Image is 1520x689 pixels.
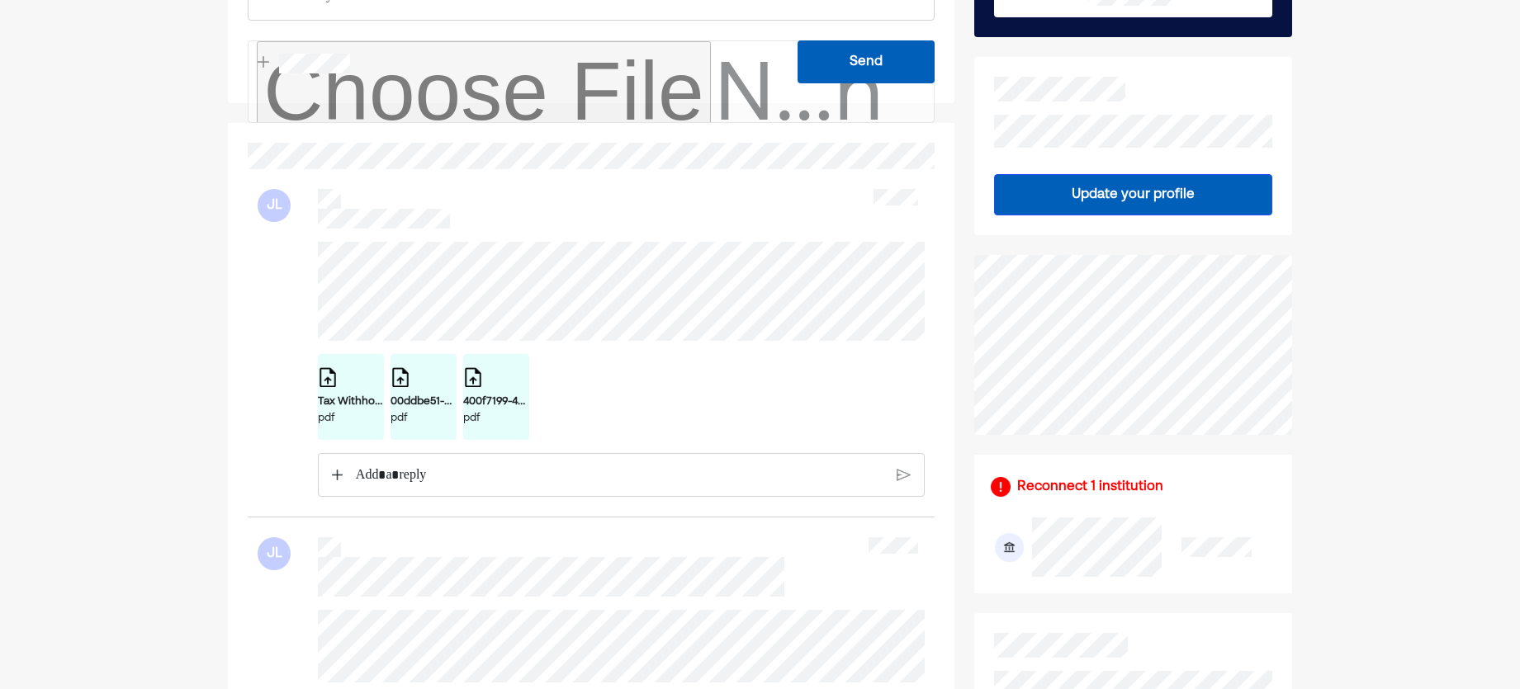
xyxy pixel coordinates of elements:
div: 400f7199-40ce-4bef-8cbf-3a24efe31d4e.pdf [463,394,529,410]
div: JL [258,537,291,570]
div: pdf [318,410,384,427]
div: Reconnect 1 institution [1017,477,1163,497]
button: Send [798,40,935,83]
div: 00ddbe51-d969-4775-855a-57236a84e7b2.pdf [391,394,457,410]
div: JL [258,189,291,222]
div: Tax Withholding Estimator - Results _ Internal Revenue Service.pdf [318,394,384,410]
button: Update your profile [994,174,1272,215]
div: pdf [463,410,529,427]
div: Rich Text Editor. Editing area: main [347,454,893,497]
div: pdf [391,410,457,427]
